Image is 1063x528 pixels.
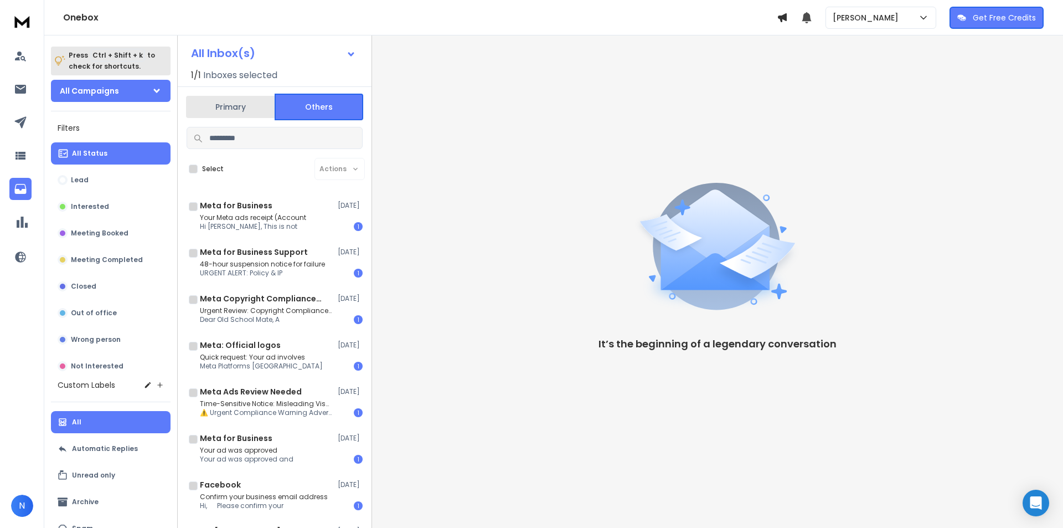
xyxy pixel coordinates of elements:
button: Archive [51,491,171,513]
p: [DATE] [338,201,363,210]
img: logo [11,11,33,32]
h1: Meta Ads Review Needed [200,386,302,397]
p: Get Free Credits [973,12,1036,23]
h1: Facebook [200,479,241,490]
div: 1 [354,315,363,324]
h3: Filters [51,120,171,136]
p: Closed [71,282,96,291]
span: 1 / 1 [191,69,201,82]
p: All [72,418,81,427]
h1: Onebox [63,11,777,24]
p: Wrong person [71,335,121,344]
p: Urgent Review: Copyright Compliance Required [200,306,333,315]
button: N [11,495,33,517]
p: Time-Sensitive Notice: Misleading Visuals Detected [200,399,333,408]
div: 1 [354,222,363,231]
p: Your Meta ads receipt (Account [200,213,306,222]
button: Not Interested [51,355,171,377]
button: All Status [51,142,171,165]
p: Meeting Booked [71,229,128,238]
button: Automatic Replies [51,438,171,460]
p: Press to check for shortcuts. [69,50,155,72]
p: Your ad was approved [200,446,293,455]
h1: Meta for Business [200,200,272,211]
div: 1 [354,501,363,510]
p: [DATE] [338,387,363,396]
button: Closed [51,275,171,298]
p: Confirm your business email address [200,493,328,501]
p: Interested [71,202,109,211]
p: [DATE] [338,248,363,257]
p: URGENT ALERT: Policy & IP [200,269,325,278]
h1: Meta: Official logos [200,340,281,351]
button: Out of office [51,302,171,324]
p: ⚠️ Urgent Compliance Warning Advertising [200,408,333,417]
h3: Inboxes selected [203,69,277,82]
button: Unread only [51,464,171,486]
p: [DATE] [338,294,363,303]
button: Interested [51,196,171,218]
button: Meeting Booked [51,222,171,244]
button: Lead [51,169,171,191]
p: Archive [72,498,99,506]
button: Primary [186,95,275,119]
button: All Inbox(s) [182,42,365,64]
h1: Meta for Business [200,433,272,444]
p: Unread only [72,471,115,480]
div: Open Intercom Messenger [1023,490,1049,516]
h1: Meta Copyright Compliance OfficeMeta Copyright Compliance Office [200,293,322,304]
div: 1 [354,408,363,417]
p: Not Interested [71,362,123,371]
p: Meta Platforms [GEOGRAPHIC_DATA] [200,362,323,371]
button: Get Free Credits [950,7,1044,29]
p: Quick request: Your ad involves [200,353,323,362]
p: 48-hour suspension notice for failure [200,260,325,269]
p: Dear Old School Mate, A [200,315,333,324]
p: Hi, Please confirm your [200,501,328,510]
span: Ctrl + Shift + k [91,49,145,61]
div: 1 [354,455,363,464]
p: Automatic Replies [72,444,138,453]
button: All [51,411,171,433]
label: Select [202,165,224,173]
div: 1 [354,362,363,371]
div: 1 [354,269,363,278]
p: All Status [72,149,107,158]
button: Meeting Completed [51,249,171,271]
p: It’s the beginning of a legendary conversation [598,336,837,352]
p: [DATE] [338,480,363,489]
h3: Custom Labels [58,380,115,391]
p: [PERSON_NAME] [833,12,903,23]
button: Wrong person [51,329,171,351]
button: All Campaigns [51,80,171,102]
button: Others [275,94,363,120]
p: [DATE] [338,434,363,443]
h1: All Inbox(s) [191,48,255,59]
h1: Meta for Business Support [200,247,308,258]
p: Meeting Completed [71,255,143,264]
p: Your ad was approved and [200,455,293,464]
p: Out of office [71,309,117,317]
h1: All Campaigns [60,85,119,96]
p: Lead [71,176,89,184]
p: [DATE] [338,341,363,350]
p: Hi [PERSON_NAME], This is not [200,222,306,231]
